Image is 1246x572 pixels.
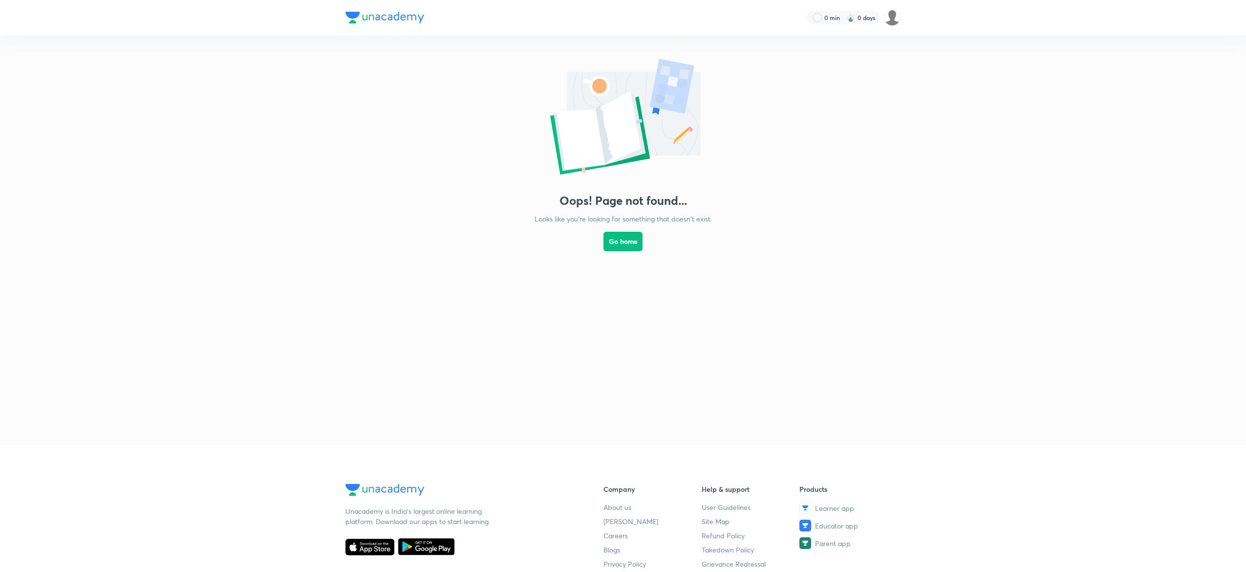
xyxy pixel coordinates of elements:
[846,13,856,22] img: streak
[702,502,800,512] a: User Guidelines
[799,537,811,549] img: Parent app
[815,538,851,549] span: Parent app
[603,545,702,555] a: Blogs
[799,502,811,514] img: Learner app
[345,12,424,23] img: Company Logo
[799,502,898,514] a: Learner app
[559,194,687,208] h3: Oops! Page not found...
[345,506,492,527] p: Unacademy is India’s largest online learning platform. Download our apps to start learning
[603,502,702,512] a: About us
[603,484,702,494] h6: Company
[535,214,712,224] p: Looks like you're looking for something that doesn't exist.
[884,9,901,26] img: Nilesh
[345,484,572,498] a: Company Logo
[799,520,898,531] a: Educator app
[603,224,643,277] a: Go home
[525,55,721,182] img: error
[345,484,424,496] img: Company Logo
[603,559,702,569] a: Privacy Policy
[603,516,702,527] a: [PERSON_NAME]
[603,530,702,541] a: Careers
[702,530,800,541] a: Refund Policy
[799,537,898,549] a: Parent app
[603,530,628,541] span: Careers
[702,484,800,494] h6: Help & support
[702,559,800,569] a: Grievance Redressal
[799,484,898,494] h6: Products
[799,520,811,531] img: Educator app
[603,232,643,251] button: Go home
[702,545,800,555] a: Takedown Policy
[702,516,800,527] a: Site Map
[815,521,858,531] span: Educator app
[815,503,854,513] span: Learner app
